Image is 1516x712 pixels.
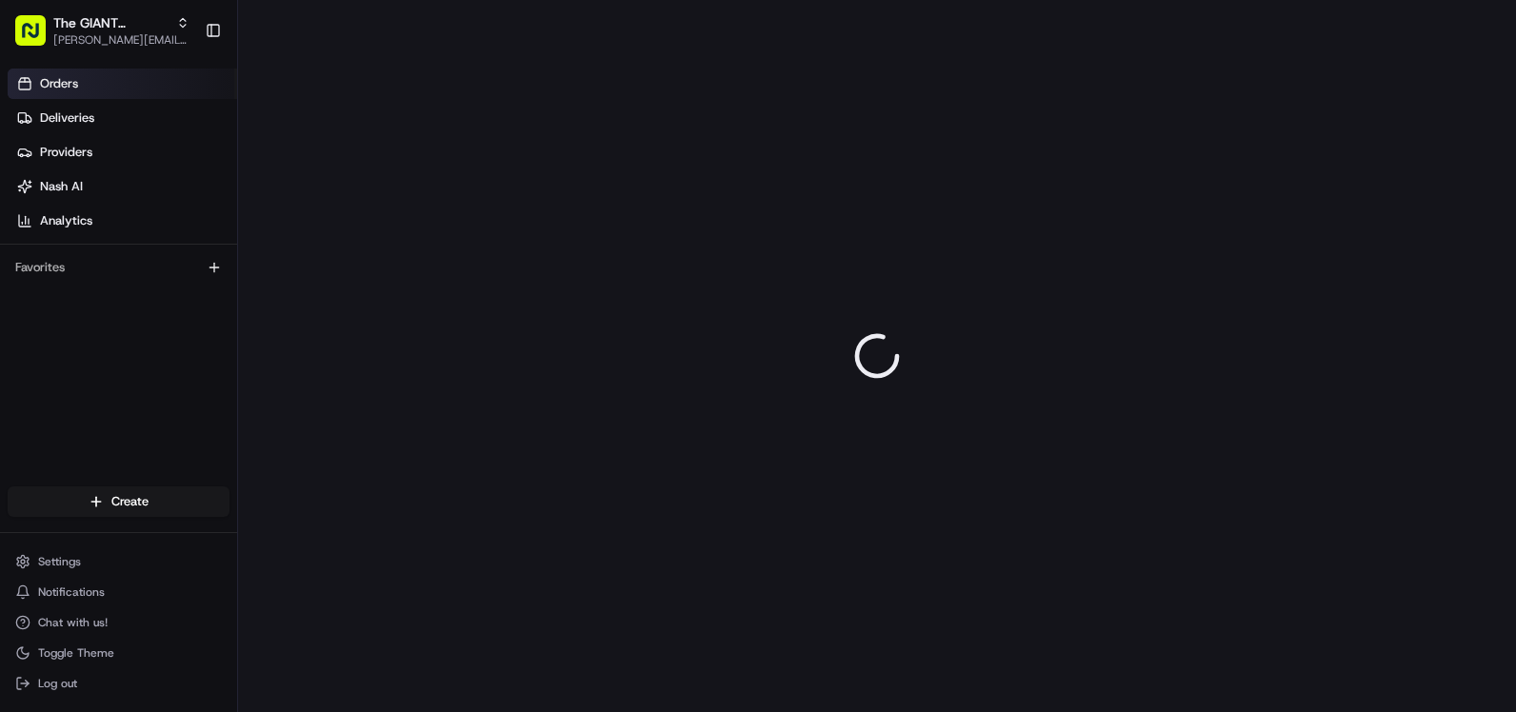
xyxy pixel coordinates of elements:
button: Create [8,486,229,517]
a: 💻API Documentation [153,268,313,303]
button: [PERSON_NAME][EMAIL_ADDRESS][PERSON_NAME][DOMAIN_NAME] [53,32,189,48]
span: Notifications [38,584,105,600]
button: The GIANT Company[PERSON_NAME][EMAIL_ADDRESS][PERSON_NAME][DOMAIN_NAME] [8,8,197,53]
input: Clear [50,123,314,143]
a: Providers [8,137,237,168]
span: Deliveries [40,109,94,127]
span: Settings [38,554,81,569]
span: Chat with us! [38,615,108,630]
button: Toggle Theme [8,640,229,666]
span: Nash AI [40,178,83,195]
a: Deliveries [8,103,237,133]
span: Providers [40,144,92,161]
div: Favorites [8,252,229,283]
img: 1736555255976-a54dd68f-1ca7-489b-9aae-adbdc363a1c4 [19,182,53,216]
span: Pylon [189,323,230,337]
button: Settings [8,548,229,575]
a: Orders [8,69,237,99]
button: The GIANT Company [53,13,169,32]
a: 📗Knowledge Base [11,268,153,303]
button: Start new chat [324,188,347,210]
span: Create [111,493,149,510]
span: Log out [38,676,77,691]
button: Chat with us! [8,609,229,636]
span: API Documentation [180,276,306,295]
img: Nash [19,19,57,57]
span: Analytics [40,212,92,229]
div: 📗 [19,278,34,293]
span: Knowledge Base [38,276,146,295]
div: We're available if you need us! [65,201,241,216]
button: Log out [8,670,229,697]
button: Notifications [8,579,229,605]
span: Orders [40,75,78,92]
a: Nash AI [8,171,237,202]
span: Toggle Theme [38,645,114,661]
a: Analytics [8,206,237,236]
div: Start new chat [65,182,312,201]
div: 💻 [161,278,176,293]
a: Powered byPylon [134,322,230,337]
p: Welcome 👋 [19,76,347,107]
